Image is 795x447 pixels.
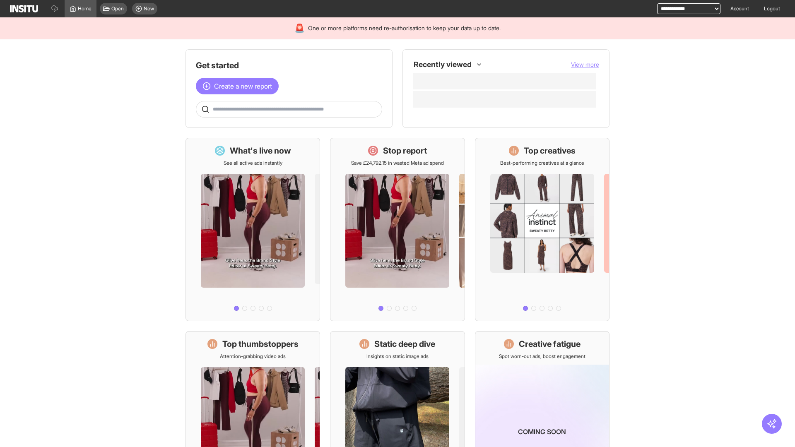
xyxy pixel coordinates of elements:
[185,138,320,321] a: What's live nowSee all active ads instantly
[111,5,124,12] span: Open
[571,61,599,68] span: View more
[196,60,382,71] h1: Get started
[351,160,444,166] p: Save £24,792.15 in wasted Meta ad spend
[475,138,609,321] a: Top creativesBest-performing creatives at a glance
[220,353,286,360] p: Attention-grabbing video ads
[308,24,501,32] span: One or more platforms need re-authorisation to keep your data up to date.
[366,353,429,360] p: Insights on static image ads
[224,160,282,166] p: See all active ads instantly
[571,60,599,69] button: View more
[524,145,576,156] h1: Top creatives
[214,81,272,91] span: Create a new report
[230,145,291,156] h1: What's live now
[144,5,154,12] span: New
[330,138,465,321] a: Stop reportSave £24,792.15 in wasted Meta ad spend
[383,145,427,156] h1: Stop report
[500,160,584,166] p: Best-performing creatives at a glance
[78,5,92,12] span: Home
[10,5,38,12] img: Logo
[374,338,435,350] h1: Static deep dive
[222,338,299,350] h1: Top thumbstoppers
[294,22,305,34] div: 🚨
[196,78,279,94] button: Create a new report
